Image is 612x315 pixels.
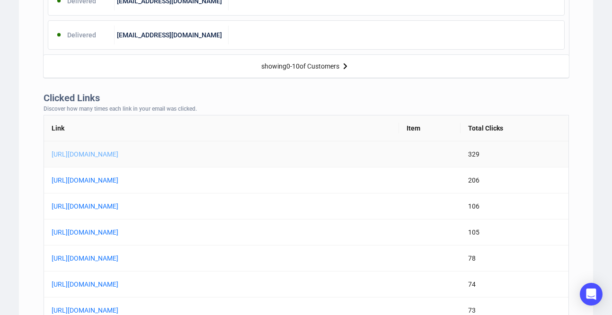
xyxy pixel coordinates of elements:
[461,245,568,271] td: 78
[52,149,288,159] a: [URL][DOMAIN_NAME]
[461,219,568,245] td: 105
[461,115,568,141] th: Total Clicks
[48,26,115,44] div: Delivered
[461,193,568,219] td: 106
[399,115,461,141] th: Item
[461,167,568,193] td: 206
[52,279,288,289] a: [URL][DOMAIN_NAME]
[461,141,568,167] td: 329
[44,115,399,141] th: Link
[115,26,229,44] div: [EMAIL_ADDRESS][DOMAIN_NAME]
[52,253,288,263] a: [URL][DOMAIN_NAME]
[44,93,569,104] div: Clicked Links
[580,283,603,306] div: Open Intercom Messenger
[261,62,339,70] div: showing 0 - 10 of Customers
[52,175,288,185] a: [URL][DOMAIN_NAME]
[52,201,288,211] a: [URL][DOMAIN_NAME]
[461,271,568,297] td: 74
[339,61,351,72] img: right-arrow.svg
[44,106,569,113] div: Discover how many times each link in your email was clicked.
[52,227,288,237] a: [URL][DOMAIN_NAME]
